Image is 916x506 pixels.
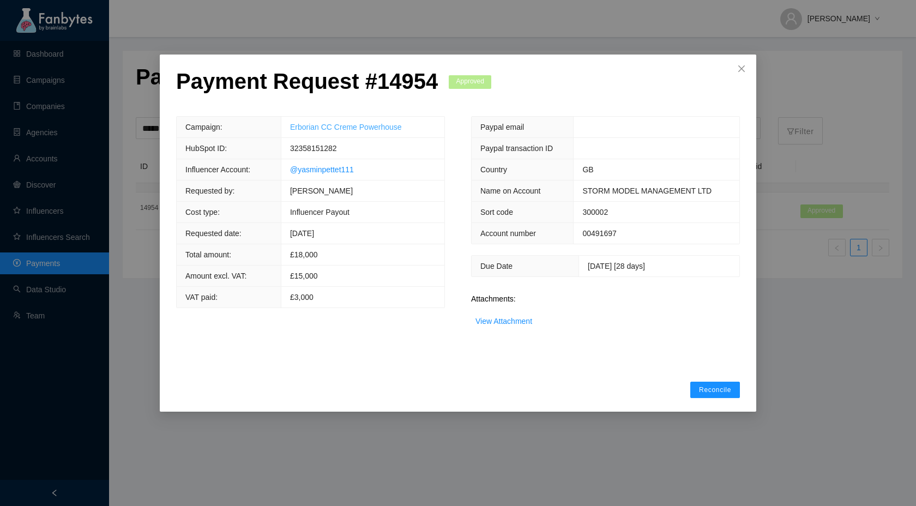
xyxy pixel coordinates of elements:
[737,64,746,73] span: close
[480,208,513,216] span: Sort code
[290,123,402,131] a: Erborian CC Creme Powerhouse
[176,68,438,94] p: Payment Request # 14954
[290,272,318,280] span: £15,000
[185,165,250,174] span: Influencer Account:
[699,385,731,394] span: Reconcile
[690,382,740,398] button: Reconcile
[185,123,222,131] span: Campaign:
[185,144,227,153] span: HubSpot ID:
[480,262,513,270] span: Due Date
[582,229,616,238] span: 00491697
[480,229,536,238] span: Account number
[290,144,337,153] span: 32358151282
[582,165,593,174] span: GB
[290,229,314,238] span: [DATE]
[290,186,353,195] span: [PERSON_NAME]
[480,186,541,195] span: Name on Account
[582,208,608,216] span: 300002
[480,165,507,174] span: Country
[480,144,553,153] span: Paypal transaction ID
[290,208,349,216] span: Influencer Payout
[727,55,756,84] button: Close
[290,293,314,302] span: £3,000
[475,317,532,326] a: View Attachment
[449,75,491,89] span: Approved
[185,186,234,195] span: Requested by:
[185,250,231,259] span: Total amount:
[588,262,645,270] span: [DATE] [28 days]
[185,272,246,280] span: Amount excl. VAT:
[185,208,220,216] span: Cost type:
[582,186,712,195] span: STORM MODEL MANAGEMENT LTD
[480,123,524,131] span: Paypal email
[290,165,354,174] a: @yasminpettet111
[185,293,218,302] span: VAT paid:
[185,229,242,238] span: Requested date:
[290,250,318,259] span: £ 18,000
